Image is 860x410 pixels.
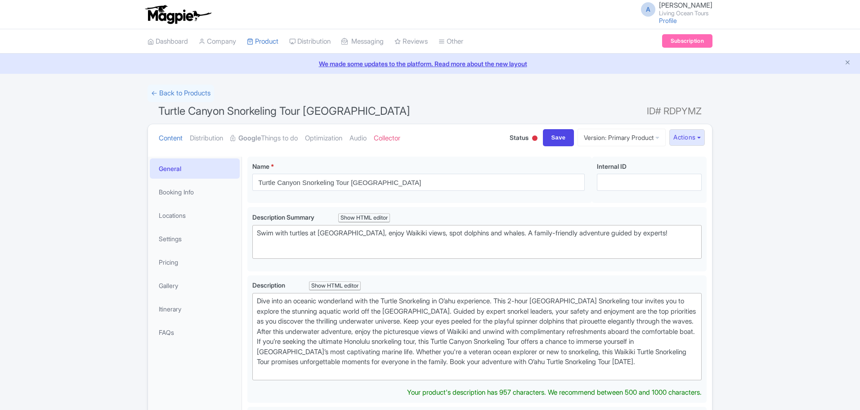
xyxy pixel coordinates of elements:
[394,29,428,54] a: Reviews
[150,252,240,272] a: Pricing
[159,124,183,153] a: Content
[252,162,269,170] span: Name
[659,17,677,24] a: Profile
[257,228,697,248] div: Swim with turtles at [GEOGRAPHIC_DATA], enjoy Waikiki views, spot dolphins and whales. A family-f...
[257,296,697,377] div: Dive into an oceanic wonderland with the Turtle Snorkeling in O’ahu experience. This 2-hour [GEOG...
[247,29,278,54] a: Product
[190,124,223,153] a: Distribution
[844,58,851,68] button: Close announcement
[530,132,539,146] div: Inactive
[647,102,702,120] span: ID# RDPYMZ
[341,29,384,54] a: Messaging
[143,5,213,24] img: logo-ab69f6fb50320c5b225c76a69d11143b.png
[158,104,410,117] span: Turtle Canyon Snorkeling Tour [GEOGRAPHIC_DATA]
[148,85,214,102] a: ← Back to Products
[374,124,400,153] a: Collector
[150,275,240,296] a: Gallery
[150,182,240,202] a: Booking Info
[5,59,855,68] a: We made some updates to the platform. Read more about the new layout
[659,1,712,9] span: [PERSON_NAME]
[543,129,574,146] input: Save
[150,299,240,319] a: Itinerary
[150,205,240,225] a: Locations
[148,29,188,54] a: Dashboard
[662,34,712,48] a: Subscription
[305,124,342,153] a: Optimization
[309,281,361,291] div: Show HTML editor
[150,229,240,249] a: Settings
[597,162,627,170] span: Internal ID
[238,133,261,144] strong: Google
[659,10,712,16] small: Living Ocean Tours
[230,124,298,153] a: GoogleThings to do
[510,133,529,142] span: Status
[349,124,367,153] a: Audio
[289,29,331,54] a: Distribution
[199,29,236,54] a: Company
[338,213,390,223] div: Show HTML editor
[636,2,712,16] a: A [PERSON_NAME] Living Ocean Tours
[578,129,666,146] a: Version: Primary Product
[150,158,240,179] a: General
[641,2,655,17] span: A
[150,322,240,342] a: FAQs
[669,129,705,146] button: Actions
[252,281,287,289] span: Description
[407,387,702,398] div: Your product's description has 957 characters. We recommend between 500 and 1000 characters.
[252,213,316,221] span: Description Summary
[439,29,463,54] a: Other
